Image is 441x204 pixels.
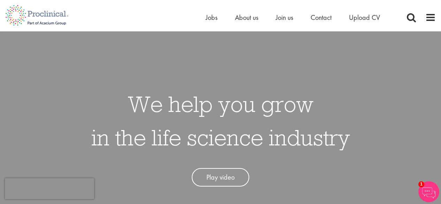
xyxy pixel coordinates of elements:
[311,13,332,22] a: Contact
[418,181,424,187] span: 1
[276,13,293,22] a: Join us
[349,13,380,22] a: Upload CV
[235,13,258,22] a: About us
[91,87,350,154] h1: We help you grow in the life science industry
[192,168,249,187] a: Play video
[418,181,439,202] img: Chatbot
[206,13,218,22] a: Jobs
